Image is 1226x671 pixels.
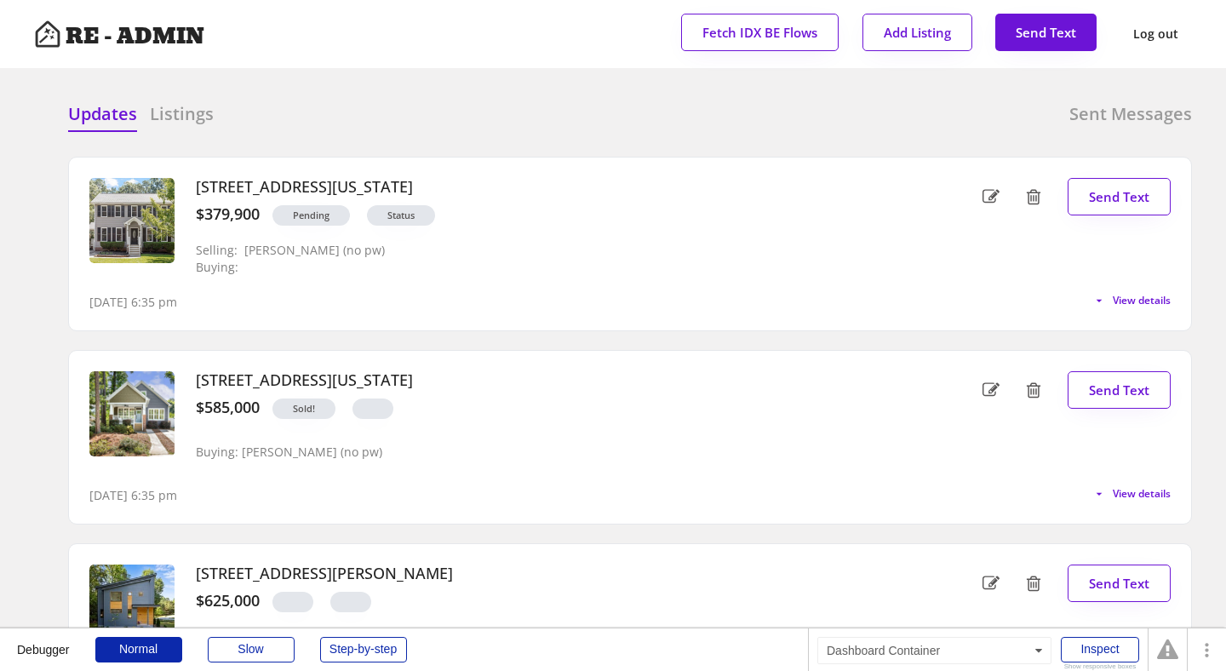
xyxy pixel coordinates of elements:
[1061,663,1139,670] div: Show responsive boxes
[1069,102,1192,126] h6: Sent Messages
[862,14,972,51] button: Add Listing
[681,14,839,51] button: Fetch IDX BE Flows
[150,102,214,126] h6: Listings
[196,565,906,583] h3: [STREET_ADDRESS][PERSON_NAME]
[68,102,137,126] h6: Updates
[196,592,260,611] div: $625,000
[196,445,382,460] div: Buying: [PERSON_NAME] (no pw)
[1092,487,1171,501] button: View details
[1068,565,1171,602] button: Send Text
[367,205,435,226] button: Status
[89,178,175,263] img: 20250724172752824132000000-o.jpg
[89,565,175,650] img: 5778785116069557547.jpg
[1061,637,1139,662] div: Inspect
[817,637,1051,664] div: Dashboard Container
[995,14,1097,51] button: Send Text
[66,26,204,48] h4: RE - ADMIN
[89,487,177,504] div: [DATE] 6:35 pm
[1120,14,1192,54] button: Log out
[196,399,260,417] div: $585,000
[272,399,335,419] button: Sold!
[208,637,295,662] div: Slow
[196,371,906,390] h3: [STREET_ADDRESS][US_STATE]
[196,205,260,224] div: $379,900
[89,294,177,311] div: [DATE] 6:35 pm
[196,244,385,258] div: Selling: [PERSON_NAME] (no pw)
[34,20,61,48] img: Artboard%201%20copy%203.svg
[1113,295,1171,306] span: View details
[17,628,70,656] div: Debugger
[272,205,350,226] button: Pending
[1068,178,1171,215] button: Send Text
[95,637,182,662] div: Normal
[320,637,407,662] div: Step-by-step
[89,371,175,456] img: 20250827174111946291000000-o.jpg
[1068,371,1171,409] button: Send Text
[196,178,906,197] h3: [STREET_ADDRESS][US_STATE]
[1092,294,1171,307] button: View details
[1113,489,1171,499] span: View details
[196,261,261,275] div: Buying:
